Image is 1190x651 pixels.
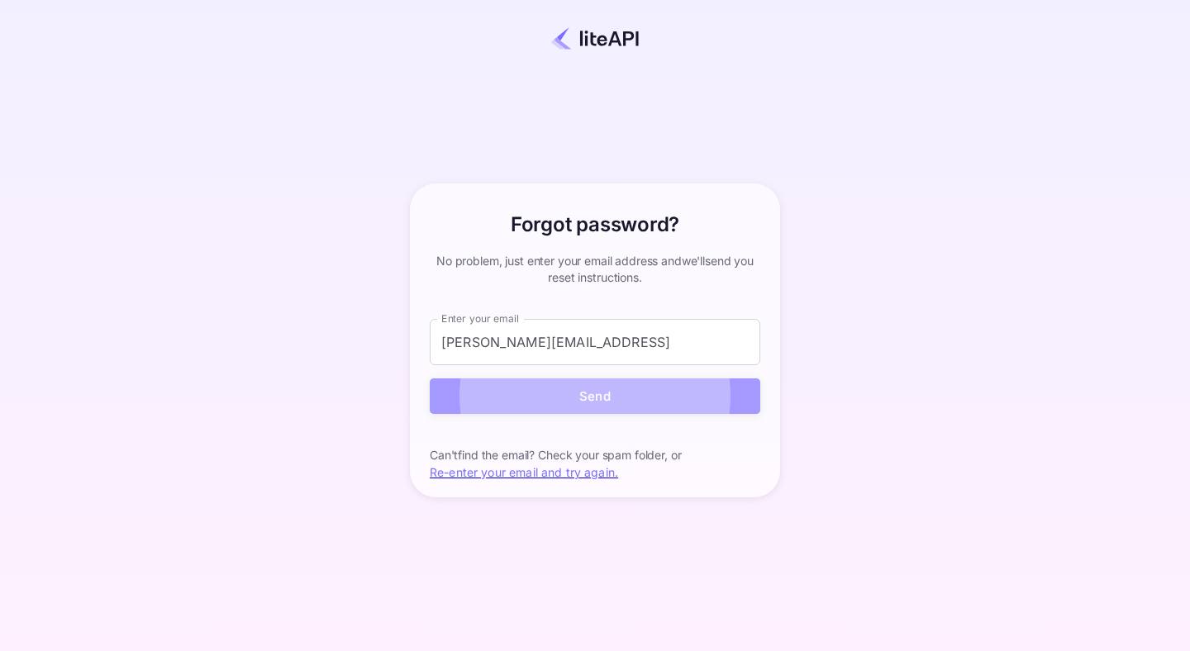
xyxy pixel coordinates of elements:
[430,253,760,286] p: No problem, just enter your email address and we'll send you reset instructions.
[511,210,679,240] h6: Forgot password?
[430,447,760,463] p: Can't find the email? Check your spam folder, or
[430,465,618,479] a: Re-enter your email and try again.
[430,378,760,414] button: Send
[551,26,639,50] img: liteapi
[441,311,519,325] label: Enter your email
